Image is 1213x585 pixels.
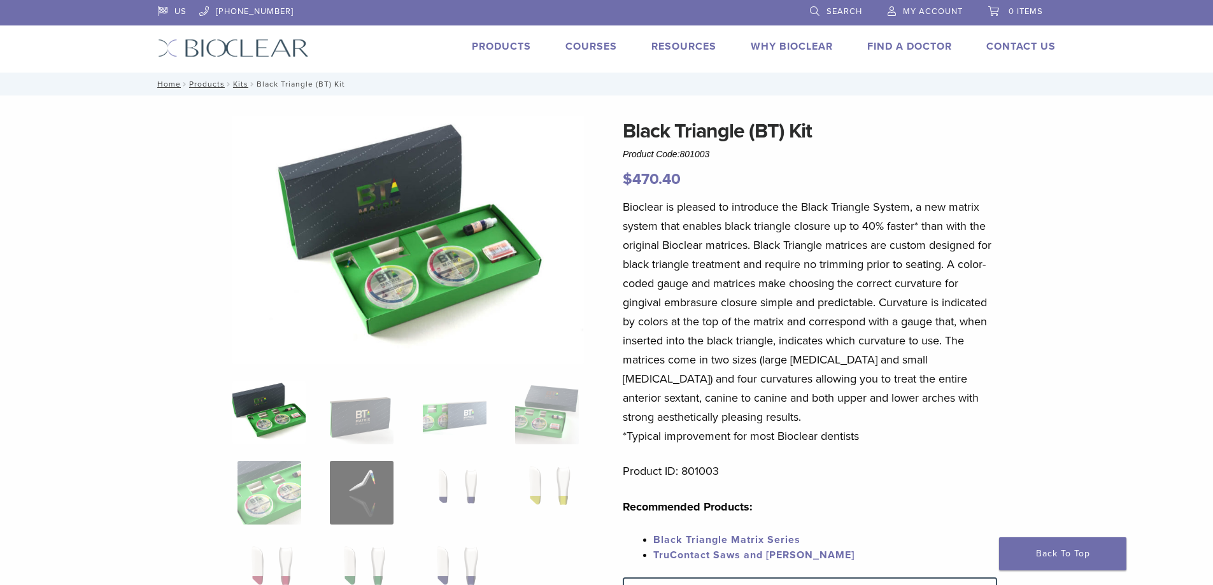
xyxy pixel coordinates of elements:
[623,116,997,146] h1: Black Triangle (BT) Kit
[623,462,997,481] p: Product ID: 801003
[515,461,579,525] img: Black Triangle (BT) Kit - Image 8
[158,39,309,57] img: Bioclear
[423,381,486,444] img: Black Triangle (BT) Kit - Image 3
[233,80,248,88] a: Kits
[867,40,952,53] a: Find A Doctor
[1009,6,1043,17] span: 0 items
[515,381,579,444] img: Black Triangle (BT) Kit - Image 4
[826,6,862,17] span: Search
[248,81,257,87] span: /
[623,170,681,188] bdi: 470.40
[232,381,306,444] img: Intro-Black-Triangle-Kit-6-Copy-e1548792917662-324x324.jpg
[653,533,800,546] a: Black Triangle Matrix Series
[153,80,181,88] a: Home
[189,80,225,88] a: Products
[903,6,963,17] span: My Account
[330,461,394,525] img: Black Triangle (BT) Kit - Image 6
[653,549,855,561] a: TruContact Saws and [PERSON_NAME]
[623,197,997,446] p: Bioclear is pleased to introduce the Black Triangle System, a new matrix system that enables blac...
[330,381,394,444] img: Black Triangle (BT) Kit - Image 2
[472,40,531,53] a: Products
[225,81,233,87] span: /
[986,40,1056,53] a: Contact Us
[232,116,584,364] img: Intro Black Triangle Kit-6 - Copy
[181,81,189,87] span: /
[238,461,301,525] img: Black Triangle (BT) Kit - Image 5
[565,40,617,53] a: Courses
[999,537,1126,570] a: Back To Top
[623,170,632,188] span: $
[423,461,486,525] img: Black Triangle (BT) Kit - Image 7
[623,500,753,514] strong: Recommended Products:
[751,40,833,53] a: Why Bioclear
[623,149,709,159] span: Product Code:
[651,40,716,53] a: Resources
[148,73,1065,95] nav: Black Triangle (BT) Kit
[680,149,710,159] span: 801003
